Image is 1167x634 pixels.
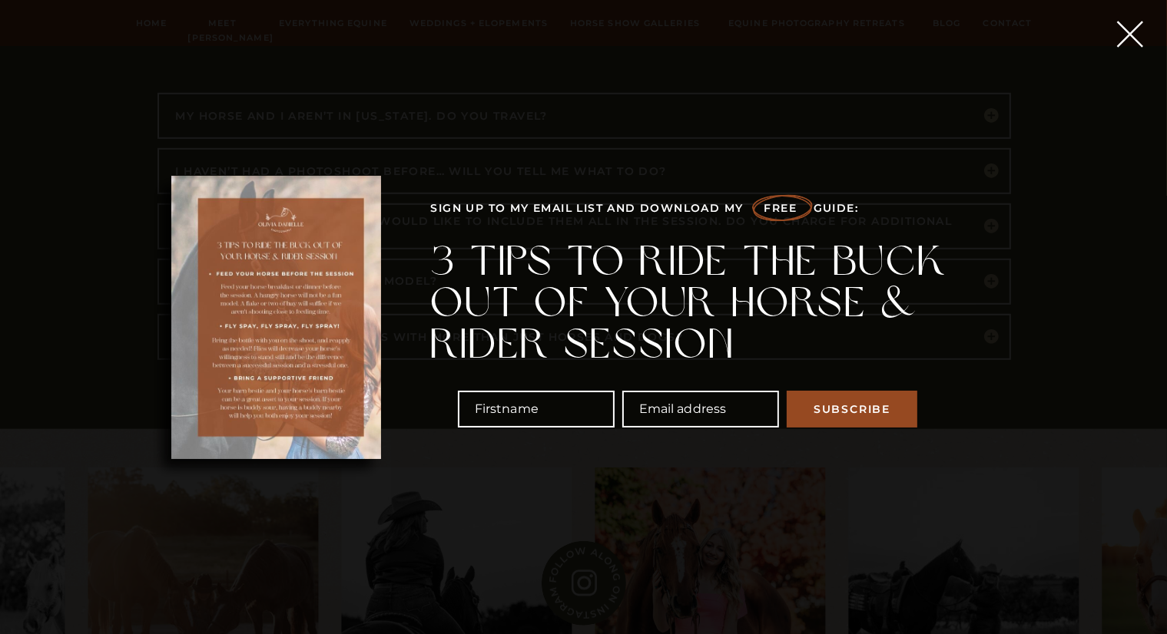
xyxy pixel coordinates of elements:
[135,16,168,30] a: Home
[931,16,963,30] a: Blog
[409,16,549,30] a: Weddings + Elopements
[723,16,911,30] a: Equine Photography Retreats
[431,241,948,362] h3: 3 Tips to ride the buck out of your horse & rider session
[207,3,960,41] h2: Frequently Asked Questions
[983,16,1033,30] a: Contact
[814,402,890,416] span: Subscribe
[277,16,390,30] a: Everything Equine
[787,391,917,428] button: Subscribe
[568,16,703,30] a: hORSE sHOW gALLERIES
[431,200,948,214] p: Sign up to my email list and download my Free guide:
[188,16,257,30] a: Meet [PERSON_NAME]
